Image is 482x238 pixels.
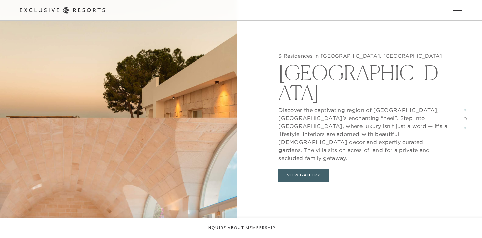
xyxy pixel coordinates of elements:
iframe: Qualified Messenger [451,207,482,238]
h5: 3 Residences In [GEOGRAPHIC_DATA], [GEOGRAPHIC_DATA] [278,53,448,59]
p: Discover the captivating region of [GEOGRAPHIC_DATA], [GEOGRAPHIC_DATA]'s enchanting "heel". Step... [278,103,448,162]
h2: [GEOGRAPHIC_DATA] [278,59,448,103]
button: Open navigation [453,8,462,13]
button: View Gallery [278,169,329,182]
